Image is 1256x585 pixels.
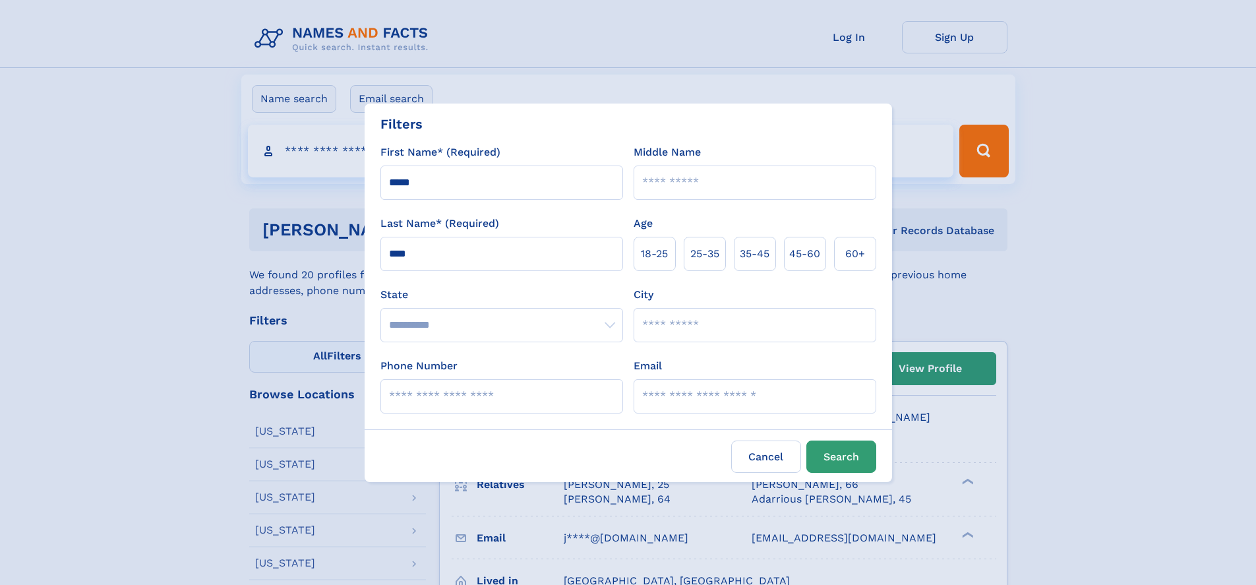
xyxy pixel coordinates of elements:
span: 18‑25 [641,246,668,262]
label: Phone Number [380,358,458,374]
label: Email [634,358,662,374]
label: Cancel [731,441,801,473]
span: 25‑35 [690,246,719,262]
label: City [634,287,653,303]
label: Middle Name [634,144,701,160]
label: Last Name* (Required) [380,216,499,231]
span: 60+ [845,246,865,262]
label: State [380,287,623,303]
label: First Name* (Required) [380,144,500,160]
label: Age [634,216,653,231]
button: Search [806,441,876,473]
div: Filters [380,114,423,134]
span: 45‑60 [789,246,820,262]
span: 35‑45 [740,246,769,262]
